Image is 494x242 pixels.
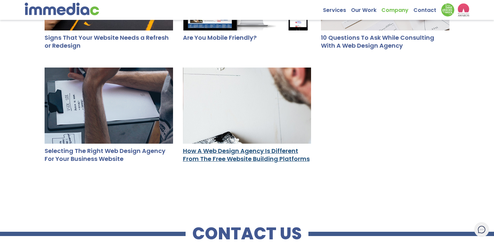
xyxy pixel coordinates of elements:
[321,33,434,50] a: 10 Questions To Ask While Consulting With A Web Design Agency
[458,3,469,17] img: logo2_wea_nobg.webp
[25,3,99,15] img: immediac
[381,3,413,14] a: Company
[183,147,310,163] a: How A Web Design Agency Is Different From The Free Website Building Platforms
[413,3,441,14] a: Contact
[351,3,381,14] a: Our Work
[441,3,454,17] img: Down
[45,33,169,50] a: Signs That Your Website Needs a Refresh or Redesign
[45,147,165,163] a: Selecting The Right Web Design Agency For Your Business Website
[323,3,351,14] a: Services
[186,227,308,240] h2: CONTACT US
[183,33,257,42] a: Are You Mobile Friendly?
